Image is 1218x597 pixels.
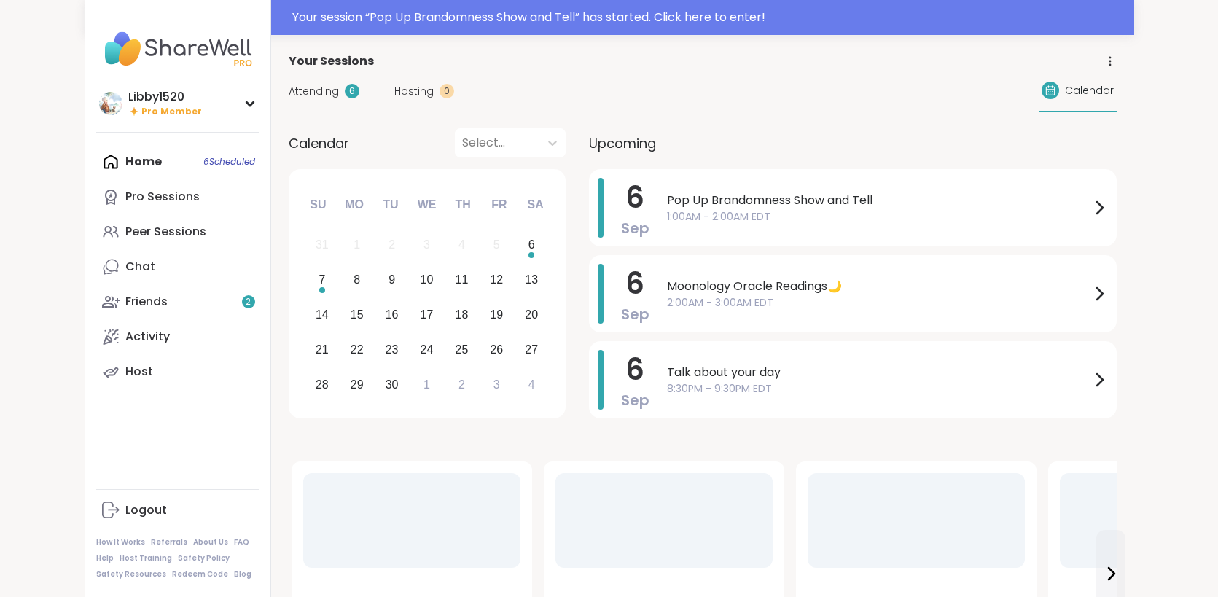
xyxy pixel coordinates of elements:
[621,304,649,324] span: Sep
[481,265,512,296] div: Choose Friday, September 12th, 2025
[446,230,477,261] div: Not available Thursday, September 4th, 2025
[125,189,200,205] div: Pro Sessions
[456,305,469,324] div: 18
[528,235,535,254] div: 6
[351,305,364,324] div: 15
[411,265,442,296] div: Choose Wednesday, September 10th, 2025
[193,537,228,547] a: About Us
[141,106,202,118] span: Pro Member
[386,340,399,359] div: 23
[667,278,1090,295] span: Moonology Oracle Readings🌙
[483,189,515,221] div: Fr
[446,300,477,331] div: Choose Thursday, September 18th, 2025
[354,235,360,254] div: 1
[234,537,249,547] a: FAQ
[307,265,338,296] div: Choose Sunday, September 7th, 2025
[621,218,649,238] span: Sep
[96,249,259,284] a: Chat
[341,230,372,261] div: Not available Monday, September 1st, 2025
[667,295,1090,311] span: 2:00AM - 3:00AM EDT
[307,300,338,331] div: Choose Sunday, September 14th, 2025
[376,300,407,331] div: Choose Tuesday, September 16th, 2025
[440,84,454,98] div: 0
[341,334,372,365] div: Choose Monday, September 22nd, 2025
[99,92,122,115] img: Libby1520
[289,52,374,70] span: Your Sessions
[319,270,325,289] div: 7
[125,259,155,275] div: Chat
[307,369,338,400] div: Choose Sunday, September 28th, 2025
[338,189,370,221] div: Mo
[302,189,334,221] div: Su
[151,537,187,547] a: Referrals
[125,294,168,310] div: Friends
[125,329,170,345] div: Activity
[316,340,329,359] div: 21
[458,235,465,254] div: 4
[96,354,259,389] a: Host
[525,305,538,324] div: 20
[421,270,434,289] div: 10
[125,364,153,380] div: Host
[516,369,547,400] div: Choose Saturday, October 4th, 2025
[394,84,434,99] span: Hosting
[516,230,547,261] div: Choose Saturday, September 6th, 2025
[341,369,372,400] div: Choose Monday, September 29th, 2025
[96,569,166,580] a: Safety Resources
[625,349,644,390] span: 6
[525,340,538,359] div: 27
[125,224,206,240] div: Peer Sessions
[305,227,549,402] div: month 2025-09
[307,230,338,261] div: Not available Sunday, August 31st, 2025
[481,334,512,365] div: Choose Friday, September 26th, 2025
[389,235,395,254] div: 2
[490,305,503,324] div: 19
[354,270,360,289] div: 8
[389,270,395,289] div: 9
[96,214,259,249] a: Peer Sessions
[386,305,399,324] div: 16
[345,84,359,98] div: 6
[490,270,503,289] div: 12
[96,493,259,528] a: Logout
[525,270,538,289] div: 13
[341,300,372,331] div: Choose Monday, September 15th, 2025
[625,177,644,218] span: 6
[519,189,551,221] div: Sa
[128,89,202,105] div: Libby1520
[446,334,477,365] div: Choose Thursday, September 25th, 2025
[178,553,230,563] a: Safety Policy
[246,296,251,308] span: 2
[493,375,500,394] div: 3
[351,340,364,359] div: 22
[96,553,114,563] a: Help
[120,553,172,563] a: Host Training
[421,340,434,359] div: 24
[423,235,430,254] div: 3
[1065,83,1114,98] span: Calendar
[411,300,442,331] div: Choose Wednesday, September 17th, 2025
[446,265,477,296] div: Choose Thursday, September 11th, 2025
[96,319,259,354] a: Activity
[456,270,469,289] div: 11
[481,230,512,261] div: Not available Friday, September 5th, 2025
[307,334,338,365] div: Choose Sunday, September 21st, 2025
[447,189,479,221] div: Th
[411,334,442,365] div: Choose Wednesday, September 24th, 2025
[625,263,644,304] span: 6
[667,364,1090,381] span: Talk about your day
[376,334,407,365] div: Choose Tuesday, September 23rd, 2025
[667,209,1090,225] span: 1:00AM - 2:00AM EDT
[96,179,259,214] a: Pro Sessions
[446,369,477,400] div: Choose Thursday, October 2nd, 2025
[234,569,251,580] a: Blog
[667,381,1090,397] span: 8:30PM - 9:30PM EDT
[458,375,465,394] div: 2
[96,23,259,74] img: ShareWell Nav Logo
[292,9,1125,26] div: Your session “ Pop Up Brandomness Show and Tell ” has started. Click here to enter!
[316,375,329,394] div: 28
[481,369,512,400] div: Choose Friday, October 3rd, 2025
[375,189,407,221] div: Tu
[289,133,349,153] span: Calendar
[125,502,167,518] div: Logout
